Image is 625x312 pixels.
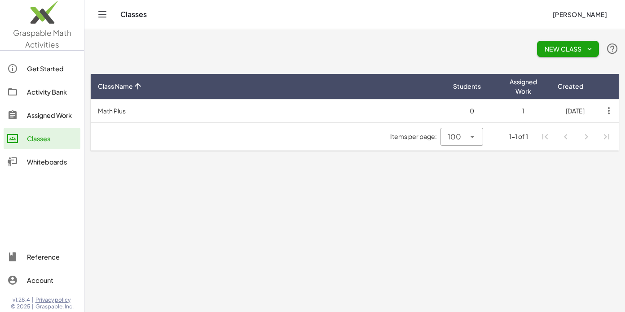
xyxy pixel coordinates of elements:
[27,63,77,74] div: Get Started
[505,77,542,96] span: Assigned Work
[32,303,34,310] span: |
[558,82,583,91] span: Created
[522,107,524,115] span: 1
[27,133,77,144] div: Classes
[35,303,74,310] span: Graspable, Inc.
[390,132,440,141] span: Items per page:
[27,156,77,167] div: Whiteboards
[27,251,77,262] div: Reference
[98,82,133,91] span: Class Name
[4,246,80,268] a: Reference
[91,99,446,122] td: Math Plus
[545,6,614,22] button: [PERSON_NAME]
[35,296,74,303] a: Privacy policy
[535,126,617,147] nav: Pagination Navigation
[537,41,599,57] button: New Class
[95,7,110,22] button: Toggle navigation
[549,99,601,122] td: [DATE]
[446,99,497,122] td: 0
[11,303,30,310] span: © 2025
[13,28,71,49] span: Graspable Math Activities
[4,58,80,79] a: Get Started
[4,151,80,173] a: Whiteboards
[32,296,34,303] span: |
[509,132,528,141] div: 1-1 of 1
[4,104,80,126] a: Assigned Work
[552,10,607,18] span: [PERSON_NAME]
[27,110,77,121] div: Assigned Work
[13,296,30,303] span: v1.28.4
[448,131,461,142] span: 100
[453,82,481,91] span: Students
[4,81,80,103] a: Activity Bank
[27,275,77,286] div: Account
[27,87,77,97] div: Activity Bank
[4,269,80,291] a: Account
[544,45,592,53] span: New Class
[4,128,80,149] a: Classes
